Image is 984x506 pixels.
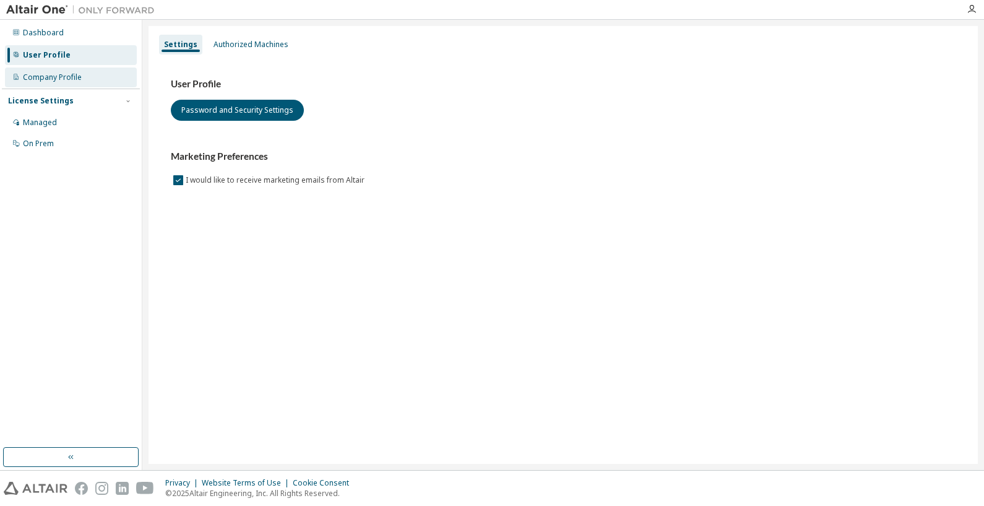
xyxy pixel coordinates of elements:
h3: Marketing Preferences [171,150,956,163]
h3: User Profile [171,78,956,90]
div: Authorized Machines [214,40,288,50]
img: facebook.svg [75,482,88,495]
div: Settings [164,40,197,50]
img: altair_logo.svg [4,482,67,495]
img: instagram.svg [95,482,108,495]
div: Privacy [165,478,202,488]
div: User Profile [23,50,71,60]
img: youtube.svg [136,482,154,495]
img: linkedin.svg [116,482,129,495]
div: Managed [23,118,57,128]
div: On Prem [23,139,54,149]
button: Password and Security Settings [171,100,304,121]
div: Company Profile [23,72,82,82]
div: Website Terms of Use [202,478,293,488]
div: License Settings [8,96,74,106]
div: Dashboard [23,28,64,38]
img: Altair One [6,4,161,16]
p: © 2025 Altair Engineering, Inc. All Rights Reserved. [165,488,356,499]
div: Cookie Consent [293,478,356,488]
label: I would like to receive marketing emails from Altair [186,173,367,188]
